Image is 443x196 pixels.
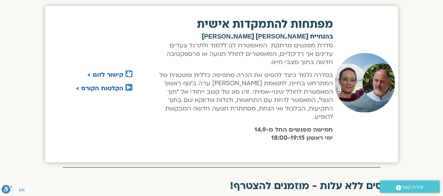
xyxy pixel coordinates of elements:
[76,84,123,92] a: הקלטות הקורס >
[155,71,333,121] p: בסדרה נלמד כיצד להסיט את הכרה מתפיסה כללית ופשטנית של המתרחש בחיינו, לתשומת [PERSON_NAME] ערה ב'ג...
[155,41,333,66] p: סדרת מפגשים מרתקת המאפשרת לנו ללמוד ולתרגל צעדים עדינים אך רדיקליים, המאפשרים לחולל תנועה או פרספ...
[254,126,333,142] b: חמישה מפגשים החל מ-14.9 ימי ראשון 18:00-19:15
[45,180,398,192] h2: קורסים ללא עלות - מוזמנים להצטרף!
[155,33,333,40] h2: בהנחיית [PERSON_NAME] [PERSON_NAME]
[125,84,132,91] img: ▶️
[125,70,132,77] img: 🎦
[380,181,440,193] a: יצירת קשר
[87,71,123,79] a: קישור לזום >
[401,183,424,192] span: יצירת קשר
[155,19,333,30] h2: מפתחות להתמקדות אישית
